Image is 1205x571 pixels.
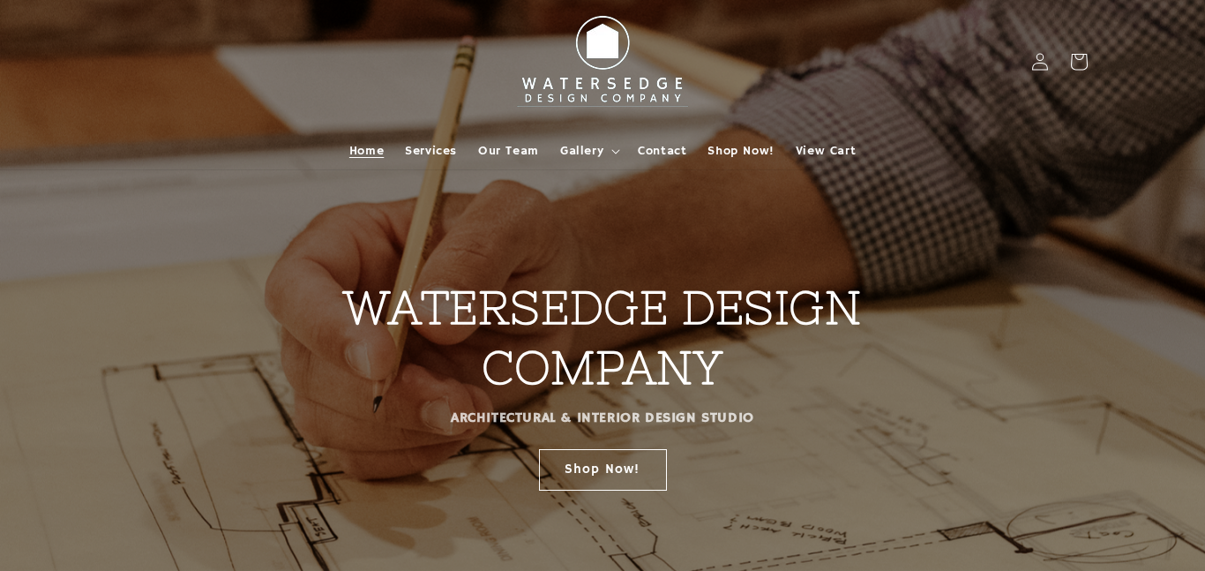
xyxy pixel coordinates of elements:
[394,132,468,169] a: Services
[478,143,539,159] span: Our Team
[343,282,861,394] strong: WATERSEDGE DESIGN COMPANY
[405,143,457,159] span: Services
[505,7,700,116] img: Watersedge Design Co
[707,143,774,159] span: Shop Now!
[796,143,856,159] span: View Cart
[451,409,754,427] strong: ARCHITECTURAL & INTERIOR DESIGN STUDIO
[468,132,550,169] a: Our Team
[550,132,627,169] summary: Gallery
[349,143,384,159] span: Home
[339,132,394,169] a: Home
[627,132,697,169] a: Contact
[697,132,784,169] a: Shop Now!
[560,143,603,159] span: Gallery
[785,132,866,169] a: View Cart
[539,448,667,490] a: Shop Now!
[638,143,686,159] span: Contact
